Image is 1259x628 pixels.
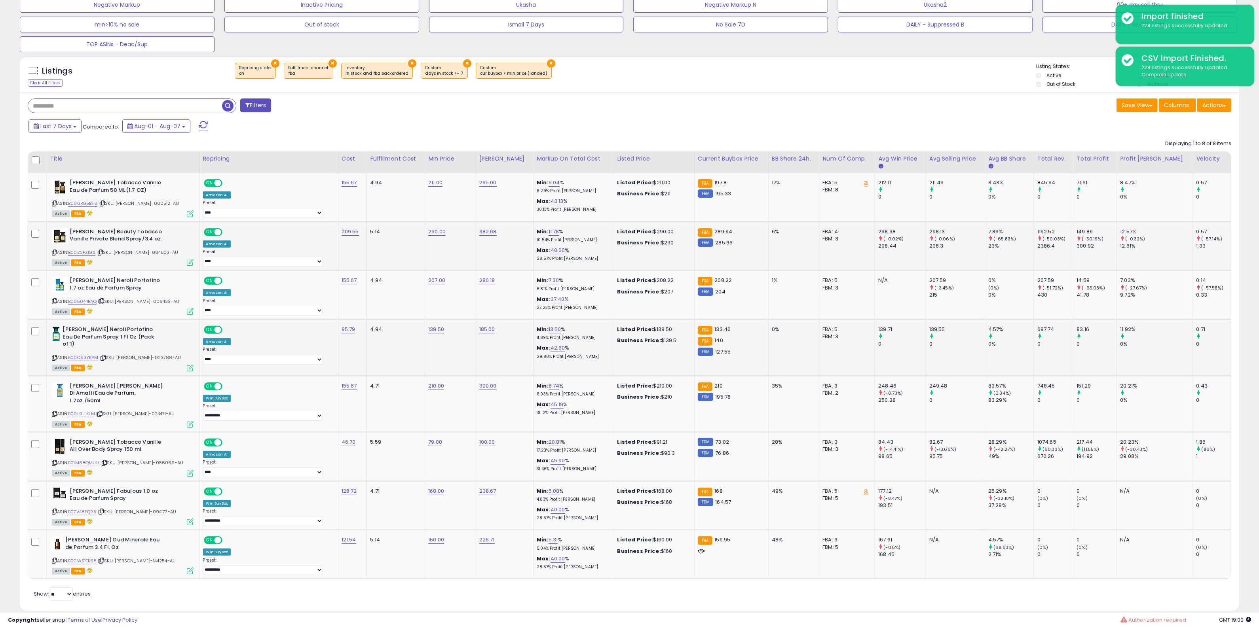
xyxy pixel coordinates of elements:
[203,191,231,199] div: Amazon AI
[428,382,444,390] a: 210.00
[1117,98,1158,112] button: Save View
[240,98,271,112] button: Filters
[617,228,653,235] b: Listed Price:
[929,340,985,348] div: 0
[20,17,215,32] button: min>10% no sale
[537,335,608,340] p: 11.89% Profit [PERSON_NAME]
[1120,291,1193,299] div: 9.72%
[1120,242,1193,250] div: 12.61%
[1037,193,1073,201] div: 0
[929,326,985,333] div: 139.55
[617,288,661,295] b: Business Price:
[878,326,926,333] div: 139.71
[537,246,551,254] b: Max:
[68,616,101,624] a: Terms of Use
[549,487,560,495] a: 5.08
[221,327,234,333] span: OFF
[1120,340,1193,348] div: 0%
[772,326,813,333] div: 0%
[772,277,813,284] div: 1%
[1196,326,1231,333] div: 0.71
[342,536,356,544] a: 121.54
[714,228,732,235] span: 289.94
[203,249,332,267] div: Preset:
[1037,326,1073,333] div: 697.74
[537,179,549,186] b: Min:
[52,277,68,293] img: 41pPCwxwW+L._SL40_.jpg
[68,509,96,515] a: B07V48FQR5
[1197,98,1231,112] button: Actions
[271,59,279,68] button: ×
[205,180,215,187] span: ON
[617,277,688,284] div: $208.22
[551,506,565,514] a: 40.00
[617,288,688,295] div: $207
[537,228,608,243] div: %
[1046,81,1075,87] label: Out of Stock
[988,277,1034,284] div: 0%
[988,340,1034,348] div: 0%
[1046,72,1061,79] label: Active
[1202,236,1222,242] small: (-57.14%)
[1037,228,1073,235] div: 1192.52
[71,210,85,217] span: FBA
[52,277,193,314] div: ASIN:
[40,122,72,130] span: Last 7 Days
[617,239,688,246] div: $290
[203,298,332,316] div: Preset:
[617,179,653,186] b: Listed Price:
[50,155,196,163] div: Title
[52,326,61,342] img: 417pWv1qfeL._SL40_.jpg
[346,65,408,77] span: Inventory :
[988,326,1034,333] div: 4.57%
[1077,242,1117,250] div: 300.92
[822,228,869,235] div: FBA: 4
[479,155,530,163] div: [PERSON_NAME]
[617,228,688,235] div: $290.00
[1037,155,1070,163] div: Total Rev.
[1082,236,1103,242] small: (-50.19%)
[714,179,727,186] span: 197.8
[1196,340,1231,348] div: 0
[929,277,985,284] div: 207.59
[1077,179,1117,186] div: 71.61
[479,325,495,333] a: 185.00
[549,228,559,236] a: 11.78
[1037,179,1073,186] div: 845.94
[221,278,234,284] span: OFF
[1043,285,1063,291] small: (-51.72%)
[537,276,549,284] b: Min:
[698,288,713,296] small: FBM
[537,325,549,333] b: Min:
[239,71,272,76] div: on
[537,207,608,212] p: 30.13% Profit [PERSON_NAME]
[822,333,869,340] div: FBM: 3
[1077,340,1117,348] div: 0
[428,536,444,544] a: 160.00
[288,65,329,77] span: Fulfillment channel :
[617,325,653,333] b: Listed Price:
[203,289,231,296] div: Amazon AI
[988,285,999,291] small: (0%)
[838,17,1033,32] button: DAILY - Suppressed B
[1077,155,1113,163] div: Total Profit
[617,337,661,344] b: Business Price:
[929,242,985,250] div: 298.3
[1043,236,1065,242] small: (-50.03%)
[715,288,725,295] span: 204
[203,200,332,218] div: Preset:
[1196,228,1231,235] div: 0.57
[549,276,559,284] a: 7.30
[479,276,495,284] a: 280.18
[698,326,712,335] small: FBA
[203,240,231,248] div: Amazon AI
[988,291,1034,299] div: 0%
[1120,326,1193,333] div: 11.92%
[633,17,828,32] button: No Sale 7D
[1120,193,1193,201] div: 0%
[617,326,688,333] div: $139.50
[988,155,1031,163] div: Avg BB Share
[617,276,653,284] b: Listed Price:
[549,382,560,390] a: 8.74
[715,239,733,246] span: 285.66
